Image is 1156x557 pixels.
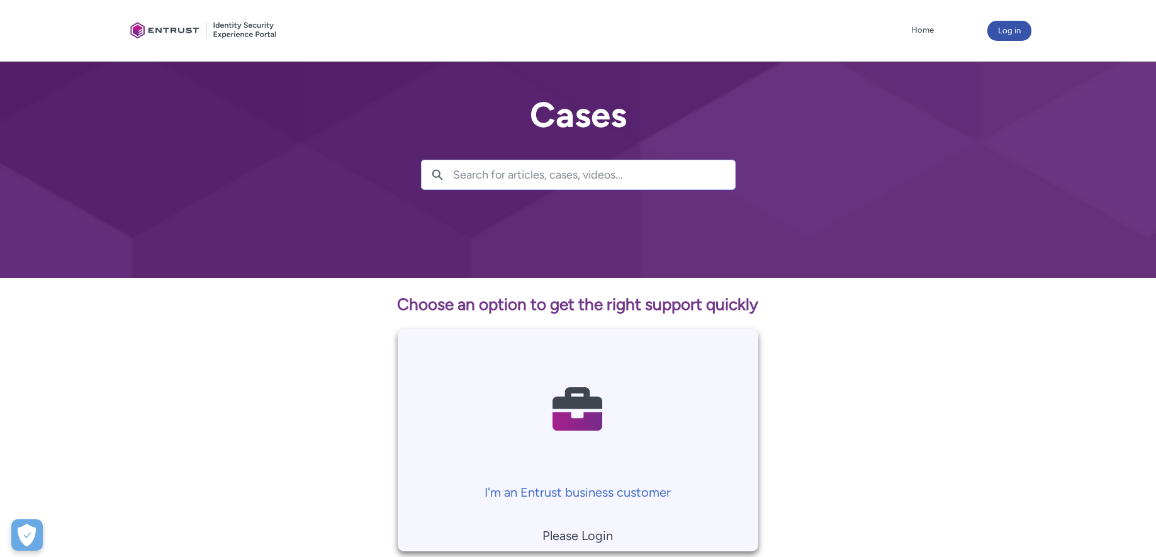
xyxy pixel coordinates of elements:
[908,21,937,40] a: Home
[987,21,1031,41] button: Log in
[453,160,735,189] input: Search for articles, cases, videos...
[11,519,43,551] div: Cookie Preferences
[398,329,758,502] a: I'm an Entrust business customer
[11,519,43,551] button: Open Preferences
[422,160,453,189] button: Search
[421,96,736,135] h2: Cases
[198,292,958,317] p: Choose an option to get the right support quickly
[404,483,752,502] p: I'm an Entrust business customer
[518,341,637,477] img: Contact Support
